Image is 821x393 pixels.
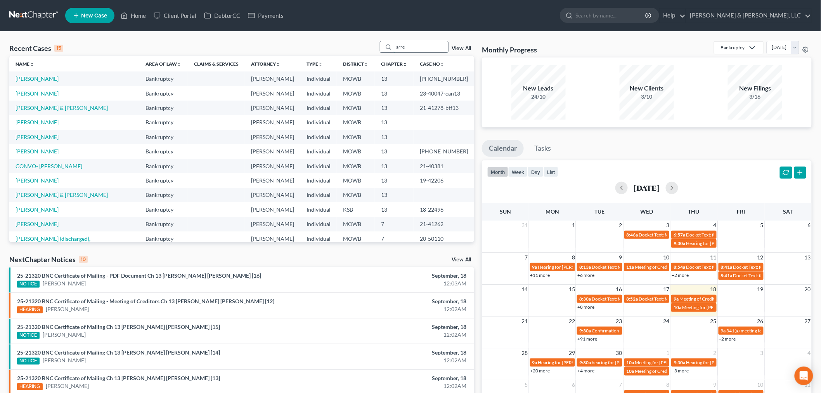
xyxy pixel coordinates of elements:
[579,360,591,365] span: 9:30a
[16,206,59,213] a: [PERSON_NAME]
[322,297,466,305] div: September, 18
[577,368,594,374] a: +4 more
[795,367,813,385] div: Open Intercom Messenger
[245,115,300,130] td: [PERSON_NAME]
[337,217,375,231] td: MOWB
[482,45,537,54] h3: Monthly Progress
[760,221,764,230] span: 5
[640,208,653,215] span: Wed
[452,257,471,263] a: View All
[571,253,576,262] span: 8
[532,264,537,270] span: 9a
[16,235,108,250] a: [PERSON_NAME] (discharged), [PERSON_NAME] & [PERSON_NAME]
[46,305,89,313] a: [PERSON_NAME]
[571,380,576,390] span: 6
[17,349,220,356] a: 25-21320 BNC Certificate of Mailing Ch 13 [PERSON_NAME] [PERSON_NAME] [14]
[679,296,766,302] span: Meeting of Creditors for [PERSON_NAME]
[579,328,591,334] span: 9:30a
[200,9,244,23] a: DebtorCC
[524,253,529,262] span: 7
[713,221,717,230] span: 4
[627,264,634,270] span: 11a
[674,304,681,310] span: 10a
[17,298,274,304] a: 25-21320 BNC Certificate of Mailing - Meeting of Creditors Ch 13 [PERSON_NAME] [PERSON_NAME] [12]
[300,71,337,86] td: Individual
[322,280,466,287] div: 12:03AM
[721,44,745,51] div: Bankruptcy
[737,208,745,215] span: Fri
[337,101,375,115] td: MOWB
[713,380,717,390] span: 9
[16,61,34,67] a: Nameunfold_more
[568,285,576,294] span: 15
[9,43,63,53] div: Recent Cases
[375,130,414,144] td: 13
[381,61,407,67] a: Chapterunfold_more
[665,380,670,390] span: 8
[674,360,685,365] span: 9:30a
[414,144,474,158] td: [PHONE_NUMBER]
[414,231,474,254] td: 20-50110
[245,202,300,217] td: [PERSON_NAME]
[245,130,300,144] td: [PERSON_NAME]
[728,93,782,101] div: 3/16
[662,285,670,294] span: 17
[618,380,623,390] span: 7
[245,173,300,188] td: [PERSON_NAME]
[337,188,375,202] td: MOWB
[757,316,764,326] span: 26
[528,167,544,177] button: day
[635,264,762,270] span: Meeting of Creditors for [PERSON_NAME] & [PERSON_NAME]
[538,264,636,270] span: Hearing for [PERSON_NAME] [PERSON_NAME]
[721,273,733,278] span: 8:41a
[575,8,646,23] input: Search by name...
[245,217,300,231] td: [PERSON_NAME]
[46,382,89,390] a: [PERSON_NAME]
[16,119,59,125] a: [PERSON_NAME]
[757,253,764,262] span: 12
[245,86,300,101] td: [PERSON_NAME]
[733,273,803,278] span: Docket Text: for [PERSON_NAME]
[807,348,812,358] span: 4
[530,272,550,278] a: +11 more
[375,144,414,158] td: 13
[245,144,300,158] td: [PERSON_NAME]
[16,163,82,169] a: CONVO- [PERSON_NAME]
[627,296,638,302] span: 8:52a
[571,221,576,230] span: 1
[530,368,550,374] a: +20 more
[337,231,375,254] td: MOWB
[322,356,466,364] div: 12:02AM
[665,221,670,230] span: 3
[757,380,764,390] span: 10
[727,328,802,334] span: 341(a) meeting for [PERSON_NAME]
[17,358,40,365] div: NOTICE
[635,360,737,365] span: Meeting for [PERSON_NAME] & [PERSON_NAME]
[721,264,733,270] span: 8:41a
[783,208,793,215] span: Sat
[635,368,721,374] span: Meeting of Creditors for [PERSON_NAME]
[139,202,188,217] td: Bankruptcy
[807,221,812,230] span: 6
[337,71,375,86] td: MOWB
[627,232,638,238] span: 8:46a
[17,306,43,313] div: HEARING
[577,304,594,310] a: +8 more
[16,148,59,155] a: [PERSON_NAME]
[139,86,188,101] td: Bankruptcy
[16,134,59,140] a: [PERSON_NAME]
[686,360,747,365] span: Hearing for [PERSON_NAME]
[300,86,337,101] td: Individual
[337,86,375,101] td: MOWB
[686,232,755,238] span: Docket Text: for [PERSON_NAME]
[686,240,792,246] span: Hearing for [PERSON_NAME] and [PERSON_NAME]
[300,101,337,115] td: Individual
[244,9,288,23] a: Payments
[592,296,661,302] span: Docket Text: for [PERSON_NAME]
[322,331,466,339] div: 12:02AM
[403,62,407,67] i: unfold_more
[627,360,634,365] span: 10a
[300,159,337,173] td: Individual
[532,360,537,365] span: 9a
[620,84,674,93] div: New Clients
